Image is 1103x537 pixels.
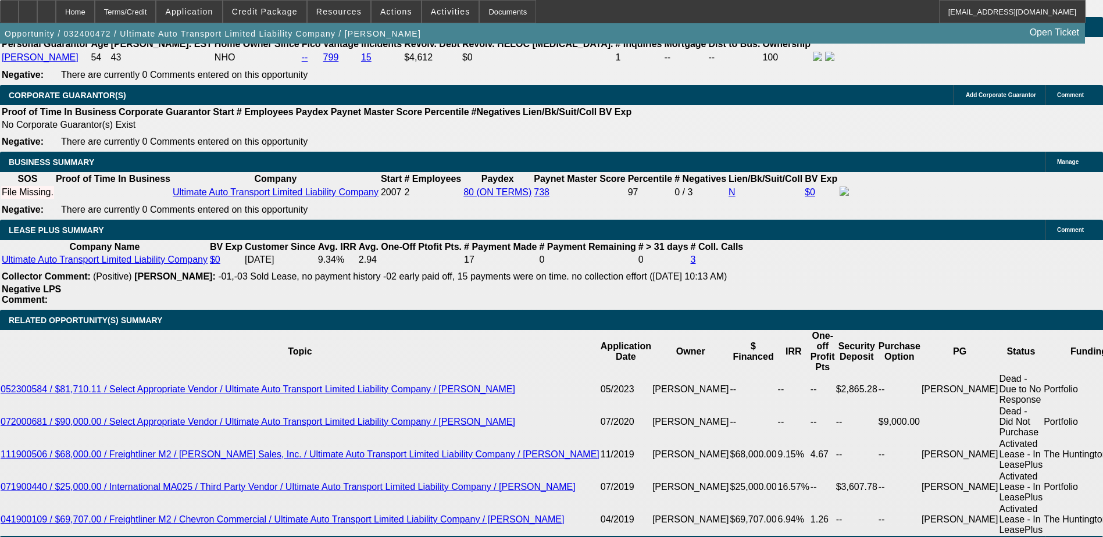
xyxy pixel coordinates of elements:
[165,7,213,16] span: Application
[431,7,470,16] span: Activities
[539,242,636,252] b: # Payment Remaining
[729,174,802,184] b: Lien/Bk/Suit/Coll
[323,52,339,62] a: 799
[463,254,537,266] td: 17
[665,39,706,49] b: Mortgage
[825,52,834,61] img: linkedin-icon.png
[998,471,1043,503] td: Activated Lease - In LeasePlus
[674,187,726,198] div: 0 / 3
[424,107,469,117] b: Percentile
[878,373,921,406] td: --
[404,51,461,64] td: $4,612
[878,406,921,438] td: $9,000.00
[840,187,849,196] img: facebook-icon.png
[921,438,999,471] td: [PERSON_NAME]
[730,438,777,471] td: $68,000.00
[1025,23,1084,42] a: Open Ticket
[173,187,379,197] a: Ultimate Auto Transport Limited Liability Company
[600,373,652,406] td: 05/2023
[462,39,613,49] b: Revolv. HELOC [MEDICAL_DATA].
[652,438,730,471] td: [PERSON_NAME]
[93,271,132,281] span: (Positive)
[9,157,94,167] span: BUSINESS SUMMARY
[652,373,730,406] td: [PERSON_NAME]
[600,406,652,438] td: 07/2020
[1,384,515,394] a: 052300584 / $81,710.11 / Select Appropriate Vendor / Ultimate Auto Transport Limited Liability Co...
[210,242,242,252] b: BV Exp
[1057,159,1079,165] span: Manage
[372,1,421,23] button: Actions
[2,137,44,146] b: Negative:
[232,7,298,16] span: Credit Package
[777,471,810,503] td: 16.57%
[836,373,878,406] td: $2,865.28
[998,373,1043,406] td: Dead - Due to No Response
[2,255,208,264] a: Ultimate Auto Transport Limited Liability Company
[810,471,836,503] td: --
[730,503,777,536] td: $69,707.00
[600,330,652,373] th: Application Date
[709,39,761,49] b: Dist to Bus.
[223,1,306,23] button: Credit Package
[805,174,837,184] b: BV Exp
[296,107,329,117] b: Paydex
[615,51,662,64] td: 1
[381,174,402,184] b: Start
[810,330,836,373] th: One-off Profit Pts
[361,52,372,62] a: 15
[878,471,921,503] td: --
[730,406,777,438] td: --
[652,330,730,373] th: Owner
[600,471,652,503] td: 07/2019
[708,51,761,64] td: --
[878,438,921,471] td: --
[70,242,140,252] b: Company Name
[404,187,409,197] span: 2
[2,187,53,198] div: File Missing.
[777,330,810,373] th: IRR
[1,514,564,524] a: 041900109 / $69,707.00 / Freightliner M2 / Chevron Commercial / Ultimate Auto Transport Limited L...
[317,254,357,266] td: 9.34%
[652,406,730,438] td: [PERSON_NAME]
[730,330,777,373] th: $ Financed
[1057,92,1084,98] span: Comment
[966,92,1036,98] span: Add Corporate Guarantor
[358,254,462,266] td: 2.94
[652,471,730,503] td: [PERSON_NAME]
[836,503,878,536] td: --
[359,242,462,252] b: Avg. One-Off Ptofit Pts.
[836,406,878,438] td: --
[810,503,836,536] td: 1.26
[810,438,836,471] td: 4.67
[2,271,91,281] b: Collector Comment:
[5,29,421,38] span: Opportunity / 032400472 / Ultimate Auto Transport Limited Liability Company / [PERSON_NAME]
[422,1,479,23] button: Activities
[110,51,213,64] td: 43
[61,205,308,214] span: There are currently 0 Comments entered on this opportunity
[777,438,810,471] td: 9.15%
[599,107,631,117] b: BV Exp
[628,187,672,198] div: 97
[1,417,515,427] a: 072000681 / $90,000.00 / Select Appropriate Vendor / Ultimate Auto Transport Limited Liability Co...
[331,107,422,117] b: Paynet Master Score
[9,225,104,235] span: LEASE PLUS SUMMARY
[921,471,999,503] td: [PERSON_NAME]
[730,373,777,406] td: --
[237,107,294,117] b: # Employees
[523,107,597,117] b: Lien/Bk/Suit/Coll
[534,174,625,184] b: Paynet Master Score
[464,242,537,252] b: # Payment Made
[998,503,1043,536] td: Activated Lease - In LeasePlus
[404,174,461,184] b: # Employees
[810,373,836,406] td: --
[380,186,402,199] td: 2007
[921,373,999,406] td: [PERSON_NAME]
[119,107,210,117] b: Corporate Guarantor
[762,39,811,49] b: Ownership
[2,205,44,214] b: Negative:
[664,51,707,64] td: --
[481,174,514,184] b: Paydex
[1,106,117,118] th: Proof of Time In Business
[404,39,460,49] b: Revolv. Debt
[691,242,744,252] b: # Coll. Calls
